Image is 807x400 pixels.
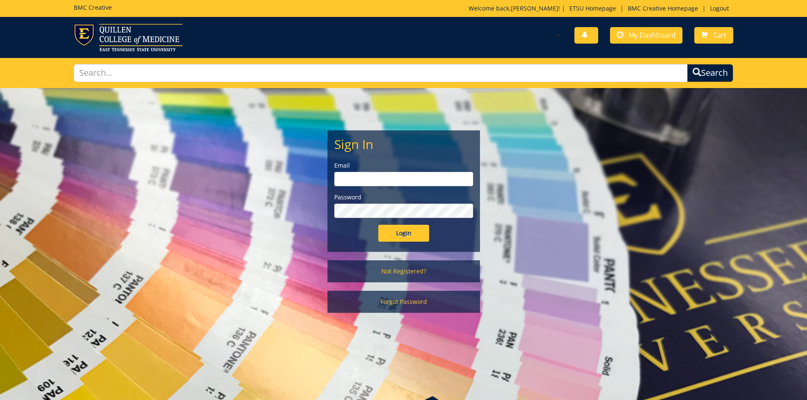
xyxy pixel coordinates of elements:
[469,4,733,13] p: Welcome back, ! | | |
[706,4,733,12] a: Logout
[334,161,473,170] label: Email
[511,4,558,12] a: [PERSON_NAME]
[378,225,429,242] input: Login
[334,137,473,151] h2: Sign In
[694,27,733,44] a: Cart
[327,291,480,313] a: Forgot Password
[610,27,682,44] a: My Dashboard
[687,64,733,82] button: Search
[74,4,112,11] h5: BMC Creative
[713,30,727,40] span: Cart
[74,24,183,51] img: ETSU logo
[74,64,688,82] input: Search...
[629,30,676,40] span: My Dashboard
[327,260,480,282] a: Not Registered?
[565,4,620,12] a: ETSU Homepage
[334,193,473,201] label: Password
[624,4,702,12] a: BMC Creative Homepage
